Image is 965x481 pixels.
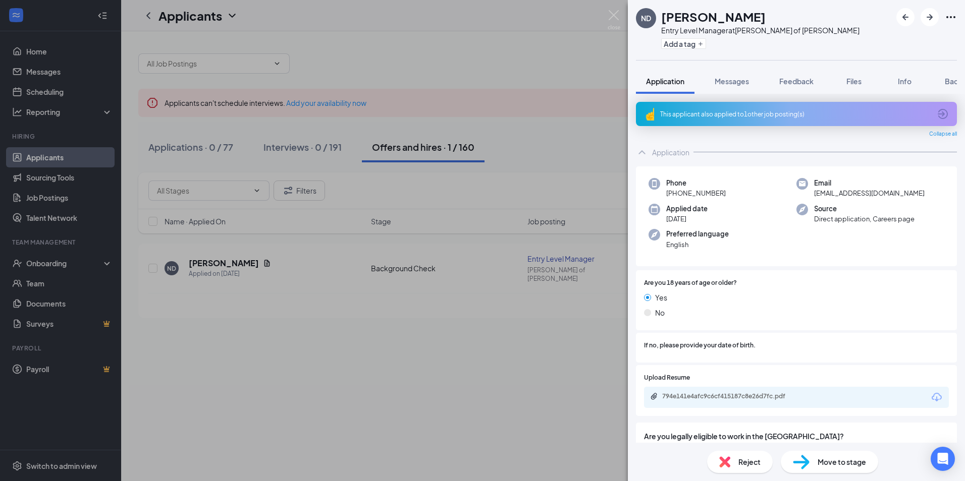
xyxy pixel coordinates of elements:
button: PlusAdd a tag [661,38,706,49]
div: 794e141e4afc9c6cf415187c8e26d7fc.pdf [662,392,803,400]
span: [DATE] [666,214,708,224]
span: Source [814,204,915,214]
svg: ArrowCircle [937,108,949,120]
div: Open Intercom Messenger [931,447,955,471]
span: No [655,307,665,318]
span: Files [846,77,862,86]
span: English [666,239,729,250]
h1: [PERSON_NAME] [661,8,766,25]
svg: ChevronUp [636,146,648,158]
div: This applicant also applied to 1 other job posting(s) [660,110,931,118]
span: Preferred language [666,229,729,239]
span: Email [814,178,925,188]
button: ArrowLeftNew [896,8,915,26]
svg: Paperclip [650,392,658,400]
span: Yes [655,292,667,303]
a: Paperclip794e141e4afc9c6cf415187c8e26d7fc.pdf [650,392,814,402]
span: Reject [738,456,761,467]
span: Upload Resume [644,373,690,383]
span: Feedback [779,77,814,86]
div: Entry Level Manager at [PERSON_NAME] of [PERSON_NAME] [661,25,860,35]
span: Applied date [666,204,708,214]
span: Direct application, Careers page [814,214,915,224]
svg: ArrowLeftNew [899,11,912,23]
svg: Ellipses [945,11,957,23]
span: Are you legally eligible to work in the [GEOGRAPHIC_DATA]? [644,431,949,442]
span: Are you 18 years of age or older? [644,278,737,288]
span: [PHONE_NUMBER] [666,188,726,198]
span: If no, please provide your date of birth. [644,341,756,350]
span: Collapse all [929,130,957,138]
span: Messages [715,77,749,86]
div: Application [652,147,689,157]
svg: Plus [698,41,704,47]
span: Application [646,77,684,86]
span: Move to stage [818,456,866,467]
span: Info [898,77,912,86]
span: [EMAIL_ADDRESS][DOMAIN_NAME] [814,188,925,198]
span: Phone [666,178,726,188]
div: ND [641,13,651,23]
button: ArrowRight [921,8,939,26]
svg: ArrowRight [924,11,936,23]
svg: Download [931,391,943,403]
